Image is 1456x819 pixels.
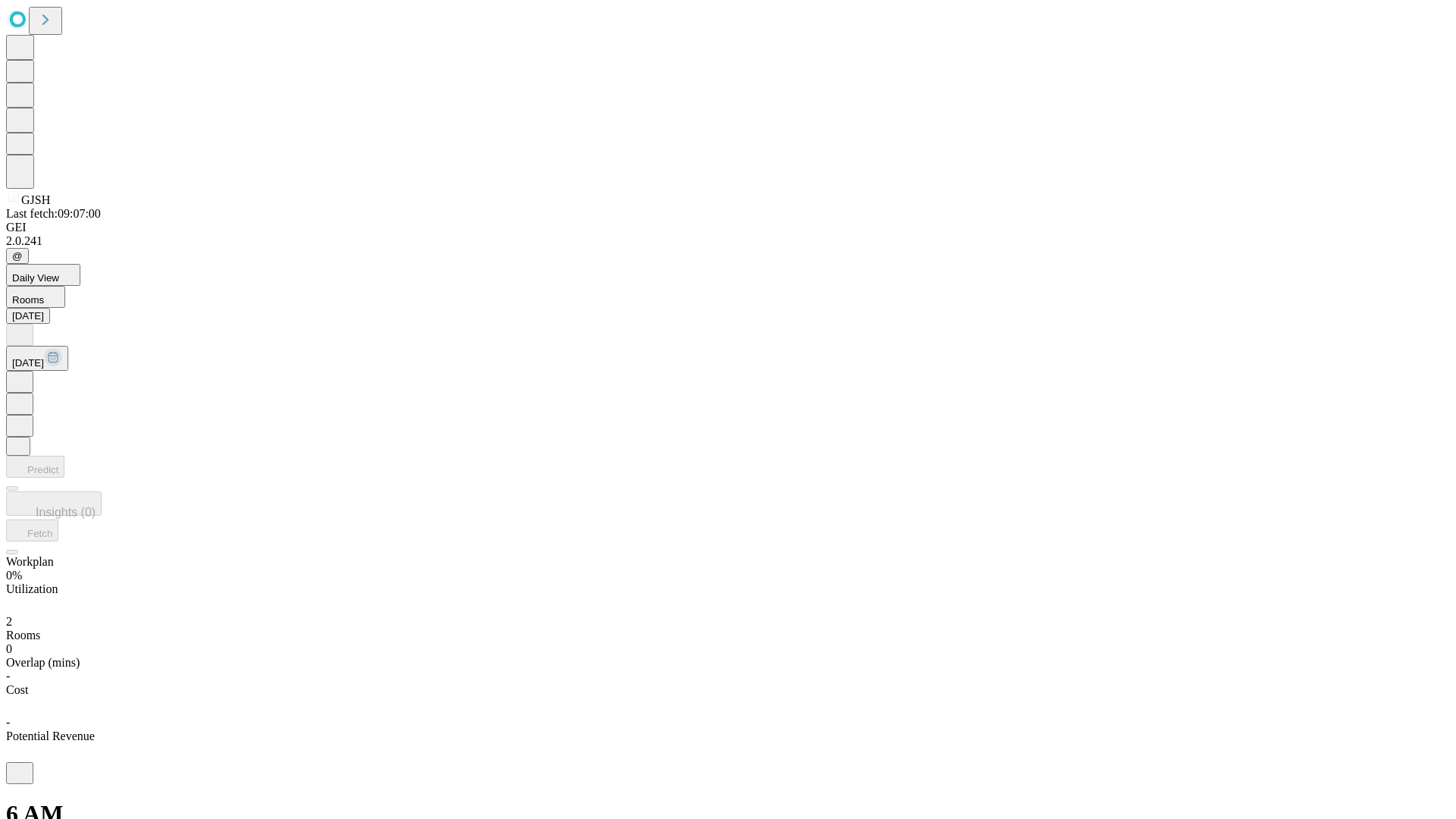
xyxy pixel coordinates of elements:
button: Insights (0) [6,491,102,516]
button: @ [6,248,29,264]
span: - [6,716,10,729]
button: Fetch [6,519,58,541]
span: 0% [6,569,22,582]
span: 2 [6,615,12,628]
span: Workplan [6,555,54,568]
span: Cost [6,683,28,696]
button: Predict [6,456,64,478]
span: Potential Revenue [6,730,95,742]
button: Daily View [6,264,80,286]
button: Rooms [6,286,65,308]
div: 2.0.241 [6,234,1450,248]
span: @ [12,250,23,262]
span: Utilization [6,582,58,595]
span: Daily View [12,272,59,284]
span: 0 [6,642,12,655]
span: Rooms [12,294,44,306]
span: Overlap (mins) [6,656,80,669]
button: [DATE] [6,308,50,324]
button: [DATE] [6,346,68,371]
span: GJSH [21,193,50,206]
span: Rooms [6,629,40,642]
span: Last fetch: 09:07:00 [6,207,101,220]
div: GEI [6,221,1450,234]
span: [DATE] [12,357,44,369]
span: - [6,670,10,682]
span: Insights (0) [36,506,96,519]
